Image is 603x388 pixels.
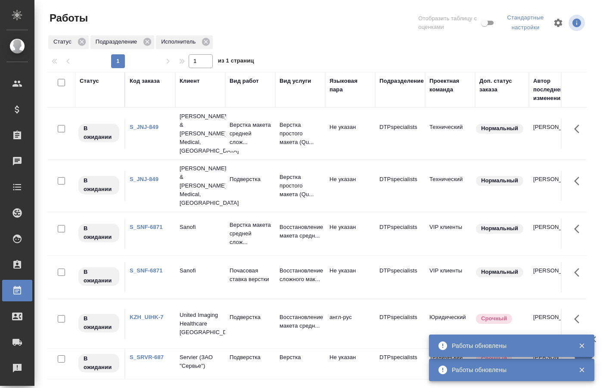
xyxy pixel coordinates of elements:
span: Работы [47,11,88,25]
p: Исполнитель [161,38,199,46]
div: Автор последнего изменения [533,77,575,103]
div: Языковая пара [329,77,371,94]
div: Исполнитель назначен, приступать к работе пока рано [78,353,120,373]
a: S_JNJ-849 [130,176,159,182]
div: Вид услуги [280,77,311,85]
div: Код заказа [130,77,160,85]
a: S_JNJ-849 [130,124,159,130]
div: Подразделение [90,35,154,49]
p: Статус [53,38,75,46]
td: [PERSON_NAME] [529,119,579,149]
div: Исполнитель назначен, приступать к работе пока рано [78,313,120,333]
td: Не указан [325,219,375,249]
p: [PERSON_NAME] & [PERSON_NAME] Medical, [GEOGRAPHIC_DATA] [180,112,221,155]
button: Здесь прячутся важные кнопки [569,219,590,239]
a: S_SRVR-687 [130,354,164,360]
p: Верстка [280,353,321,362]
td: [PERSON_NAME] [529,309,579,339]
td: DTPspecialists [375,219,425,249]
p: В ожидании [84,314,114,332]
a: S_SNF-6871 [130,224,163,230]
button: Здесь прячутся важные кнопки [569,119,590,139]
div: Исполнитель [156,35,213,49]
td: [PERSON_NAME] [529,262,579,292]
td: Технический [425,119,475,149]
button: Закрыть [573,366,591,374]
p: Подверстка [230,313,271,322]
td: англ-рус [325,309,375,339]
td: DTPspecialists [375,171,425,201]
p: В ожидании [84,124,114,141]
td: VIP клиенты [425,262,475,292]
p: Восстановление сложного мак... [280,266,321,284]
td: Технический [425,349,475,379]
p: В ожидании [84,224,114,241]
td: DTPspecialists [375,349,425,379]
button: Здесь прячутся важные кнопки [569,171,590,191]
p: Верстка простого макета (Qu... [280,121,321,147]
span: Отобразить таблицу с оценками [418,14,479,31]
div: Исполнитель назначен, приступать к работе пока рано [78,223,120,243]
div: Клиент [180,77,199,85]
div: Статус [48,35,89,49]
p: Почасовая ставка верстки [230,266,271,284]
div: Исполнитель назначен, приступать к работе пока рано [78,123,120,143]
p: Подверстка [230,353,271,362]
td: Не указан [325,119,375,149]
div: Доп. статус заказа [479,77,525,94]
p: В ожидании [84,268,114,285]
p: Верстка макета средней слож... [230,221,271,247]
td: Не указан [325,349,375,379]
p: Servier (ЗАО "Сервье") [180,353,221,370]
p: Восстановление макета средн... [280,223,321,240]
span: из 1 страниц [218,56,254,68]
p: В ожидании [84,176,114,194]
p: Подразделение [96,38,140,46]
p: Верстка макета средней слож... [230,121,271,147]
td: Не указан [325,262,375,292]
button: Здесь прячутся важные кнопки [569,309,590,329]
button: Закрыть [573,342,591,350]
div: Статус [80,77,99,85]
p: Верстка простого макета (Qu... [280,173,321,199]
p: Нормальный [481,124,518,133]
p: Срочный [481,314,507,323]
div: Исполнитель назначен, приступать к работе пока рано [78,175,120,195]
p: Нормальный [481,176,518,185]
td: Не указан [325,171,375,201]
p: Sanofi [180,266,221,275]
button: Здесь прячутся важные кнопки [569,262,590,283]
p: [PERSON_NAME] & [PERSON_NAME] Medical, [GEOGRAPHIC_DATA] [180,164,221,207]
div: split button [503,11,548,34]
td: VIP клиенты [425,219,475,249]
div: Вид работ [230,77,259,85]
a: KZH_UIHK-7 [130,314,164,320]
td: DTPspecialists [375,119,425,149]
div: Проектная команда [429,77,471,94]
td: Юридический [425,309,475,339]
td: DTPspecialists [375,262,425,292]
p: Sanofi [180,223,221,232]
td: DTPspecialists [375,309,425,339]
a: S_SNF-6871 [130,267,163,274]
p: В ожидании [84,354,114,372]
div: Работы обновлены [452,341,566,350]
p: Восстановление макета средн... [280,313,321,330]
p: United Imaging Healthcare [GEOGRAPHIC_DATA] [180,311,221,337]
div: Подразделение [379,77,424,85]
p: Нормальный [481,224,518,233]
td: [PERSON_NAME] [529,171,579,201]
div: Работы обновлены [452,366,566,374]
p: Подверстка [230,175,271,184]
td: [PERSON_NAME] [529,219,579,249]
span: Настроить таблицу [548,13,569,33]
p: Нормальный [481,268,518,276]
span: Посмотреть информацию [569,15,587,31]
td: Технический [425,171,475,201]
